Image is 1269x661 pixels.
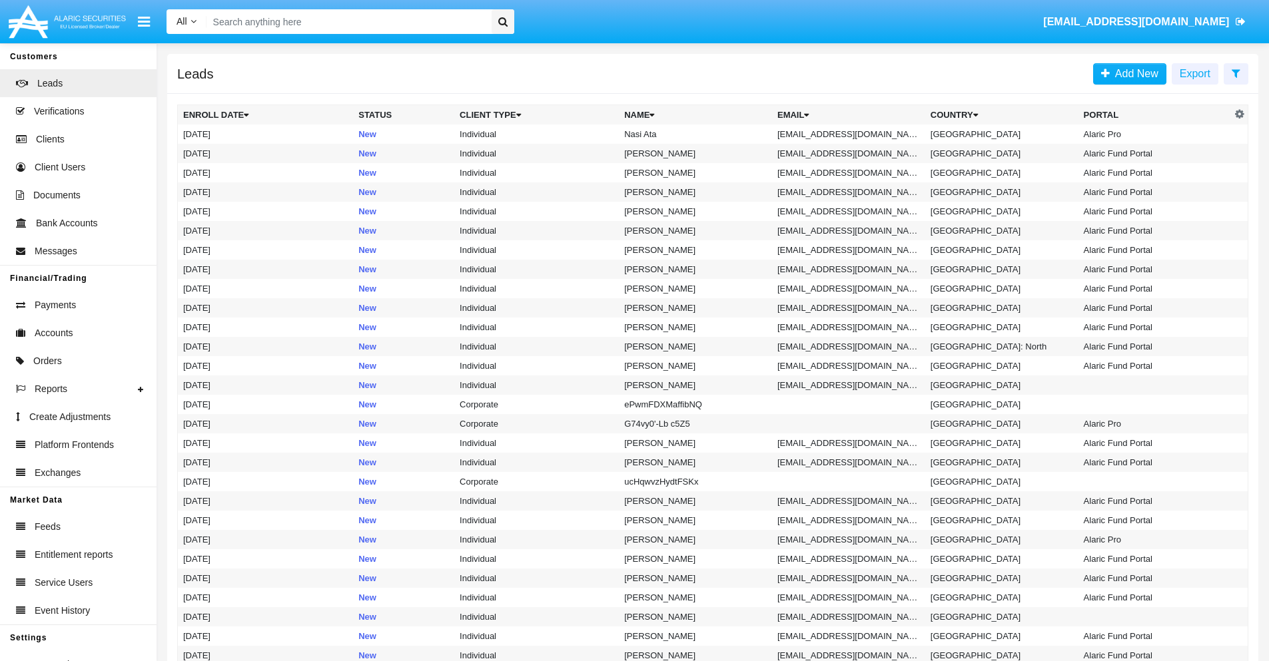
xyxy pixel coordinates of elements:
td: Nasi Ata [619,124,772,144]
td: Individual [454,356,619,375]
td: [DATE] [178,395,354,414]
span: Feeds [35,520,61,534]
td: [PERSON_NAME] [619,568,772,588]
td: Individual [454,337,619,356]
th: Email [772,105,925,125]
td: Individual [454,182,619,202]
td: Individual [454,221,619,240]
td: Individual [454,453,619,472]
td: Alaric Fund Portal [1078,318,1232,337]
img: Logo image [7,2,128,41]
td: [DATE] [178,414,354,433]
td: [EMAIL_ADDRESS][DOMAIN_NAME] [772,453,925,472]
td: Alaric Fund Portal [1078,626,1232,646]
td: [EMAIL_ADDRESS][DOMAIN_NAME] [772,182,925,202]
td: New [353,318,454,337]
td: [PERSON_NAME] [619,144,772,163]
span: Orders [33,354,62,368]
th: Name [619,105,772,125]
td: [GEOGRAPHIC_DATA] [925,472,1078,491]
td: [PERSON_NAME] [619,221,772,240]
td: [EMAIL_ADDRESS][DOMAIN_NAME] [772,163,925,182]
td: Alaric Pro [1078,414,1232,433]
td: [GEOGRAPHIC_DATA] [925,491,1078,511]
td: New [353,511,454,530]
th: Client Type [454,105,619,125]
td: [DATE] [178,549,354,568]
td: [DATE] [178,472,354,491]
td: [DATE] [178,511,354,530]
td: [EMAIL_ADDRESS][DOMAIN_NAME] [772,549,925,568]
td: [GEOGRAPHIC_DATA] [925,395,1078,414]
td: [GEOGRAPHIC_DATA] [925,530,1078,549]
td: [EMAIL_ADDRESS][DOMAIN_NAME] [772,144,925,163]
h5: Leads [177,69,214,79]
td: Individual [454,124,619,144]
td: New [353,221,454,240]
td: [DATE] [178,182,354,202]
td: [PERSON_NAME] [619,433,772,453]
span: Leads [37,77,63,91]
span: Add New [1110,68,1158,79]
td: [EMAIL_ADDRESS][DOMAIN_NAME] [772,511,925,530]
td: Individual [454,568,619,588]
td: [EMAIL_ADDRESS][DOMAIN_NAME] [772,568,925,588]
td: Alaric Fund Portal [1078,588,1232,607]
th: Enroll Date [178,105,354,125]
td: [GEOGRAPHIC_DATA] [925,375,1078,395]
td: [EMAIL_ADDRESS][DOMAIN_NAME] [772,124,925,144]
span: Client Users [35,160,85,174]
td: [DATE] [178,124,354,144]
td: [PERSON_NAME] [619,491,772,511]
td: [PERSON_NAME] [619,607,772,626]
td: Alaric Fund Portal [1078,356,1232,375]
td: [EMAIL_ADDRESS][DOMAIN_NAME] [772,298,925,318]
td: [DATE] [178,279,354,298]
td: New [353,124,454,144]
td: [DATE] [178,240,354,260]
td: [PERSON_NAME] [619,182,772,202]
td: New [353,337,454,356]
td: [GEOGRAPHIC_DATA] [925,607,1078,626]
td: Alaric Fund Portal [1078,240,1232,260]
td: Alaric Fund Portal [1078,182,1232,202]
td: Individual [454,626,619,646]
td: [GEOGRAPHIC_DATA] [925,414,1078,433]
td: New [353,395,454,414]
td: [EMAIL_ADDRESS][DOMAIN_NAME] [772,588,925,607]
td: Alaric Fund Portal [1078,453,1232,472]
td: [DATE] [178,375,354,395]
td: [GEOGRAPHIC_DATA] [925,144,1078,163]
td: [PERSON_NAME] [619,356,772,375]
td: [DATE] [178,626,354,646]
td: [EMAIL_ADDRESS][DOMAIN_NAME] [772,491,925,511]
td: [DATE] [178,318,354,337]
span: All [177,16,187,27]
span: Verifications [34,105,84,118]
td: New [353,607,454,626]
span: Documents [33,188,81,202]
td: [GEOGRAPHIC_DATA] [925,356,1078,375]
td: New [353,182,454,202]
td: [DATE] [178,453,354,472]
th: Portal [1078,105,1232,125]
td: New [353,414,454,433]
td: [GEOGRAPHIC_DATA] [925,568,1078,588]
td: Individual [454,588,619,607]
span: Accounts [35,326,73,340]
td: New [353,298,454,318]
span: Bank Accounts [36,216,98,230]
td: G74vy0'-Lb c5Z5 [619,414,772,433]
td: New [353,356,454,375]
td: Individual [454,298,619,318]
td: [GEOGRAPHIC_DATA] [925,318,1078,337]
td: [PERSON_NAME] [619,240,772,260]
td: [DATE] [178,588,354,607]
td: [PERSON_NAME] [619,163,772,182]
td: New [353,626,454,646]
td: Individual [454,511,619,530]
td: [GEOGRAPHIC_DATA] [925,298,1078,318]
td: [DATE] [178,607,354,626]
td: Alaric Fund Portal [1078,511,1232,530]
td: [GEOGRAPHIC_DATA] [925,182,1078,202]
